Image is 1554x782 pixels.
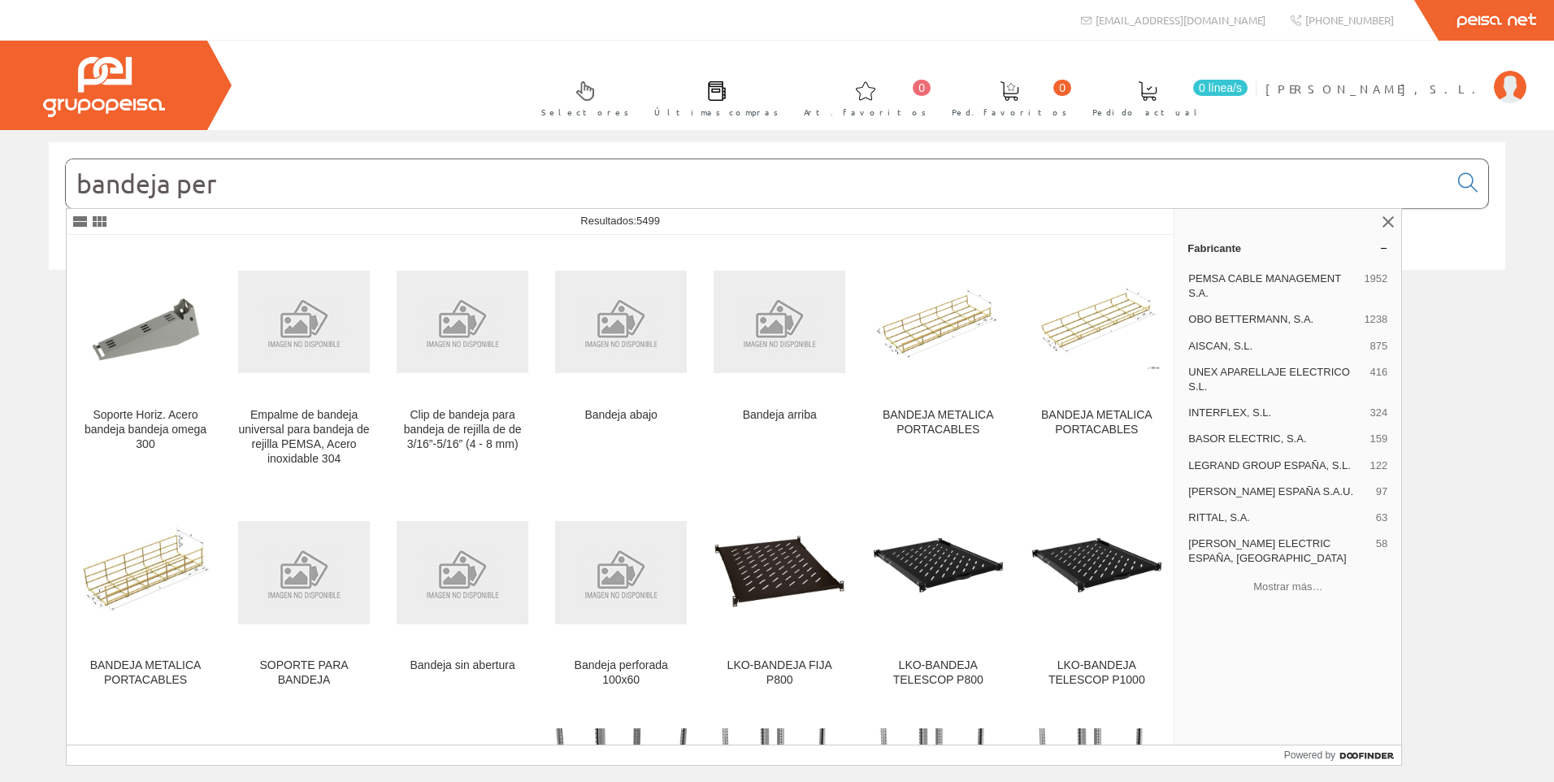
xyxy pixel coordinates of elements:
[859,486,1017,706] a: LKO-BANDEJA TELESCOP P800 LKO-BANDEJA TELESCOP P800
[1370,339,1388,354] span: 875
[1370,406,1388,420] span: 324
[714,408,845,423] div: Bandeja arriba
[43,57,165,117] img: Grupo Peisa
[80,658,211,688] div: BANDEJA METALICA PORTACABLES
[1188,272,1357,301] span: PEMSA CABLE MANAGEMENT S.A.
[1181,573,1395,600] button: Mostrar más…
[80,408,211,452] div: Soporte Horiz. Acero bandeja bandeja omega 300
[397,521,528,624] img: Bandeja sin abertura
[67,486,224,706] a: BANDEJA METALICA PORTACABLES BANDEJA METALICA PORTACABLES
[1174,235,1401,261] a: Fabricante
[384,486,541,706] a: Bandeja sin abertura Bandeja sin abertura
[714,506,845,638] img: LKO-BANDEJA FIJA P800
[397,408,528,452] div: Clip de bandeja para bandeja de rejilla de de 3/16”-5/16” (4 - 8 mm)
[1370,432,1388,446] span: 159
[1188,458,1363,473] span: LEGRAND GROUP ESPAÑA, S.L.
[384,236,541,485] a: Clip de bandeja para bandeja de rejilla de de 3/16”-5/16” (4 - 8 mm) Clip de bandeja para bandeja...
[701,486,858,706] a: LKO-BANDEJA FIJA P800 LKO-BANDEJA FIJA P800
[80,256,211,388] img: Soporte Horiz. Acero bandeja bandeja omega 300
[701,236,858,485] a: Bandeja arriba Bandeja arriba
[952,104,1067,120] span: Ped. favoritos
[397,271,528,374] img: Clip de bandeja para bandeja de rejilla de de 3/16”-5/16” (4 - 8 mm)
[872,658,1004,688] div: LKO-BANDEJA TELESCOP P800
[1031,506,1162,638] img: LKO-BANDEJA TELESCOP P1000
[804,104,927,120] span: Art. favoritos
[238,658,370,688] div: SOPORTE PARA BANDEJA
[555,521,687,624] img: Bandeja perforada 100x60
[1376,537,1387,566] span: 58
[654,104,779,120] span: Últimas compras
[1193,80,1248,96] span: 0 línea/s
[238,521,370,624] img: SOPORTE PARA BANDEJA
[859,236,1017,485] a: BANDEJA METALICA PORTACABLES BANDEJA METALICA PORTACABLES
[80,523,211,623] img: BANDEJA METALICA PORTACABLES
[638,67,787,127] a: Últimas compras
[636,215,660,227] span: 5499
[225,236,383,485] a: Empalme de bandeja universal para bandeja de rejilla PEMSA, Acero inoxidable 304 Empalme de bande...
[1018,236,1175,485] a: BANDEJA METALICA PORTACABLES BANDEJA METALICA PORTACABLES
[1364,312,1387,327] span: 1238
[1188,365,1363,394] span: UNEX APARELLAJE ELECTRICO S.L.
[1031,408,1162,437] div: BANDEJA METALICA PORTACABLES
[542,236,700,485] a: Bandeja abajo Bandeja abajo
[1284,748,1335,762] span: Powered by
[580,215,660,227] span: Resultados:
[1370,365,1388,394] span: 416
[872,506,1004,638] img: LKO-BANDEJA TELESCOP P800
[1284,745,1402,765] a: Powered by
[714,658,845,688] div: LKO-BANDEJA FIJA P800
[67,236,224,485] a: Soporte Horiz. Acero bandeja bandeja omega 300 Soporte Horiz. Acero bandeja bandeja omega 300
[1376,510,1387,525] span: 63
[1096,13,1265,27] span: [EMAIL_ADDRESS][DOMAIN_NAME]
[525,67,637,127] a: Selectores
[238,271,370,374] img: Empalme de bandeja universal para bandeja de rejilla PEMSA, Acero inoxidable 304
[1031,273,1162,371] img: BANDEJA METALICA PORTACABLES
[542,486,700,706] a: Bandeja perforada 100x60 Bandeja perforada 100x60
[913,80,931,96] span: 0
[1092,104,1203,120] span: Pedido actual
[872,281,1004,362] img: BANDEJA METALICA PORTACABLES
[1376,484,1387,499] span: 97
[1188,432,1363,446] span: BASOR ELECTRIC, S.A.
[397,658,528,673] div: Bandeja sin abertura
[1188,312,1357,327] span: OBO BETTERMANN, S.A.
[541,104,629,120] span: Selectores
[66,159,1448,208] input: Buscar...
[1188,339,1363,354] span: AISCAN, S.L.
[1305,13,1394,27] span: [PHONE_NUMBER]
[1265,67,1526,83] a: [PERSON_NAME], S.L.
[1188,406,1363,420] span: INTERFLEX, S.L.
[1018,486,1175,706] a: LKO-BANDEJA TELESCOP P1000 LKO-BANDEJA TELESCOP P1000
[555,658,687,688] div: Bandeja perforada 100x60
[225,486,383,706] a: SOPORTE PARA BANDEJA SOPORTE PARA BANDEJA
[714,271,845,374] img: Bandeja arriba
[1053,80,1071,96] span: 0
[238,408,370,467] div: Empalme de bandeja universal para bandeja de rejilla PEMSA, Acero inoxidable 304
[1265,80,1486,97] span: [PERSON_NAME], S.L.
[555,271,687,374] img: Bandeja abajo
[555,408,687,423] div: Bandeja abajo
[1188,484,1370,499] span: [PERSON_NAME] ESPAÑA S.A.U.
[1188,510,1370,525] span: RITTAL, S.A.
[1364,272,1387,301] span: 1952
[872,408,1004,437] div: BANDEJA METALICA PORTACABLES
[1188,537,1370,566] span: [PERSON_NAME] ELECTRIC ESPAÑA, [GEOGRAPHIC_DATA]
[1031,658,1162,688] div: LKO-BANDEJA TELESCOP P1000
[1370,458,1388,473] span: 122
[49,290,1505,304] div: © Grupo Peisa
